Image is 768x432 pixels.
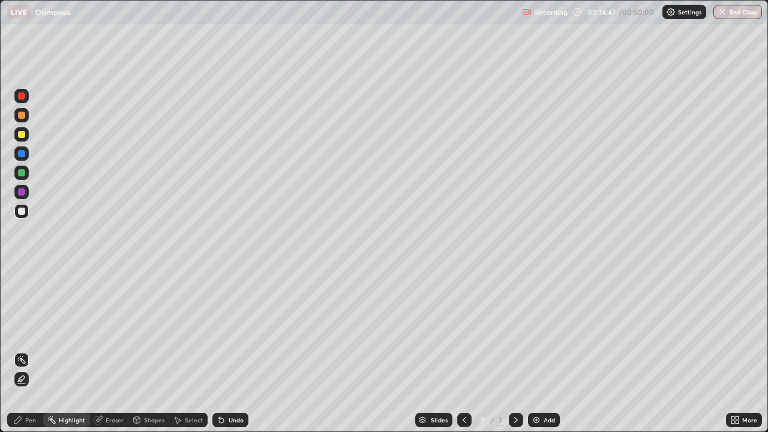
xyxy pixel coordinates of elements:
p: Olympiads [35,7,71,17]
p: LIVE [11,7,27,17]
div: Shapes [144,417,164,423]
img: add-slide-button [532,415,541,425]
div: Add [544,417,555,423]
img: end-class-cross [718,7,727,17]
div: 7 [497,415,504,425]
div: Pen [25,417,36,423]
div: Undo [229,417,244,423]
div: / [491,416,494,424]
button: End Class [713,5,762,19]
div: Eraser [106,417,124,423]
img: class-settings-icons [666,7,676,17]
p: Settings [678,9,701,15]
div: Highlight [59,417,85,423]
p: Recording [534,8,568,17]
img: recording.375f2c34.svg [522,7,532,17]
div: Slides [431,417,448,423]
div: Select [185,417,203,423]
div: 7 [476,416,488,424]
div: More [742,417,757,423]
